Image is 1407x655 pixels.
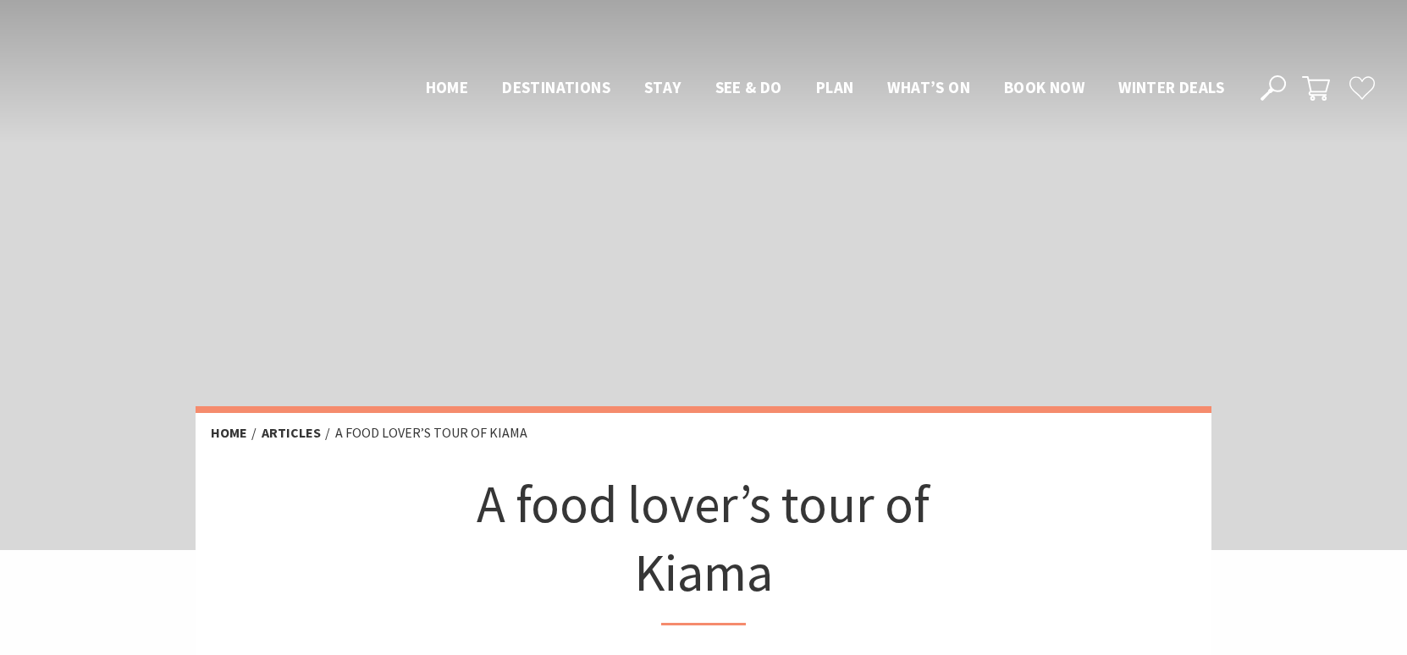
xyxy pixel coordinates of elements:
a: Home [211,424,247,442]
span: What’s On [887,77,970,97]
nav: Main Menu [409,74,1241,102]
span: Winter Deals [1118,77,1224,97]
li: A food lover’s tour of Kiama [335,422,527,444]
span: See & Do [715,77,782,97]
span: Destinations [502,77,610,97]
span: Plan [816,77,854,97]
span: Book now [1004,77,1084,97]
span: Stay [644,77,681,97]
a: Articles [262,424,321,442]
span: Home [426,77,469,97]
h1: A food lover’s tour of Kiama [453,470,954,625]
